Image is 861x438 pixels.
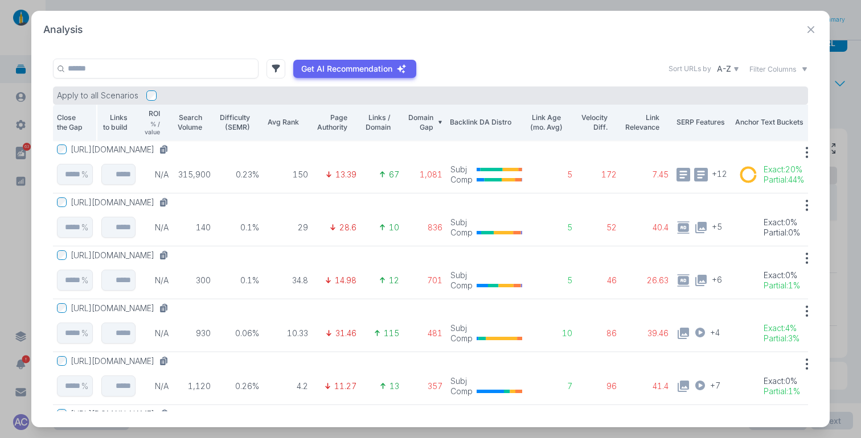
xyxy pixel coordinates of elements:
p: A-Z [717,64,731,74]
p: N/A [143,381,169,391]
p: 115 [384,328,399,338]
p: 40.4 [625,222,669,233]
p: 4.2 [267,381,309,391]
p: 5 [530,275,573,286]
p: 7 [530,381,573,391]
p: Exact : 0% [764,376,800,386]
p: 52 [580,222,617,233]
p: Apply to all Scenarios [57,90,138,101]
p: 96 [580,381,617,391]
p: 1,120 [177,381,211,391]
button: [URL][DOMAIN_NAME] [71,356,173,366]
p: Partial : 1% [764,280,800,291]
p: 140 [177,222,211,233]
p: 10 [389,222,399,233]
p: N/A [143,275,169,286]
p: % [82,275,89,286]
p: 5 [530,170,573,180]
p: Partial : 44% [764,175,804,185]
span: + 7 [710,379,720,390]
p: Backlink DA Distro [450,118,522,128]
p: 836 [407,222,442,233]
p: % [82,222,89,233]
p: Exact : 4% [764,323,799,333]
button: [URL][DOMAIN_NAME] [71,197,173,208]
p: 41.4 [625,381,669,391]
p: Comp [450,280,473,291]
p: % / value [143,121,160,137]
p: 0.26% [219,381,259,391]
p: Subj [450,323,473,333]
p: 300 [177,275,211,286]
p: Exact : 20% [764,164,804,175]
p: % [82,170,89,180]
p: Page Authority [316,113,347,133]
p: 11.27 [334,381,356,391]
span: + 5 [712,221,722,232]
p: 86 [580,328,617,338]
button: A-Z [715,62,741,76]
span: + 12 [712,168,727,179]
p: Anchor Text Buckets [735,118,815,128]
p: Comp [450,386,473,396]
p: 5 [530,222,573,233]
p: 28.6 [339,222,356,233]
p: 0.06% [219,328,259,338]
label: Sort URLs by [669,64,711,74]
p: Partial : 3% [764,333,799,344]
p: Domain Gap [407,113,434,133]
p: Close the Gap [57,113,84,133]
p: Subj [450,376,473,386]
p: 31.46 [335,328,356,338]
p: N/A [143,170,169,180]
p: Partial : 1% [764,386,800,396]
span: Filter Columns [749,64,796,75]
p: Subj [450,164,473,175]
p: Search Volume [177,113,203,133]
p: ROI [149,109,160,119]
p: Comp [450,175,473,185]
p: 315,900 [177,170,211,180]
p: Comp [450,333,473,344]
p: 150 [267,170,309,180]
p: 701 [407,275,442,286]
p: 14.98 [335,275,356,286]
p: 0.1% [219,275,259,286]
p: % [82,381,89,391]
p: Get AI Recommendation [301,64,392,74]
button: [URL][DOMAIN_NAME] [71,409,173,419]
button: [URL][DOMAIN_NAME] [71,250,173,261]
p: Link Age (mo. Avg) [530,113,564,133]
p: 357 [407,381,442,391]
p: Exact : 0% [764,217,800,228]
p: SERP Features [676,118,727,128]
p: Exact : 0% [764,270,800,280]
p: 481 [407,328,442,338]
p: 39.46 [625,328,669,338]
p: 29 [267,222,309,233]
p: 26.63 [625,275,669,286]
button: [URL][DOMAIN_NAME] [71,144,173,155]
span: + 4 [710,327,720,337]
p: Subj [450,270,473,280]
p: Partial : 0% [764,228,800,238]
p: 10 [530,328,573,338]
p: Velocity Diff. [580,113,608,133]
p: 67 [389,170,399,180]
p: Links to build [101,113,127,133]
h2: Analysis [43,23,83,37]
p: % [82,328,89,338]
p: N/A [143,222,169,233]
p: 930 [177,328,211,338]
p: Links / Domain [364,113,391,133]
p: Difficulty (SEMR) [219,113,250,133]
p: 0.1% [219,222,259,233]
button: Get AI Recommendation [293,60,416,78]
button: [URL][DOMAIN_NAME] [71,303,173,313]
span: + 6 [712,274,722,284]
p: 7.45 [625,170,669,180]
p: 0.23% [219,170,259,180]
p: 12 [389,275,399,286]
button: Filter Columns [749,64,808,75]
p: 10.33 [267,328,309,338]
